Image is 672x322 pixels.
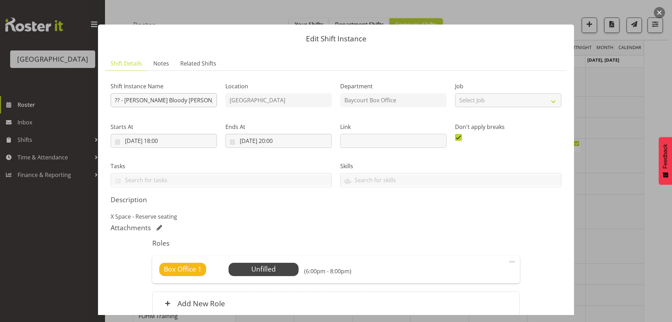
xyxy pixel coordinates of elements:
[180,59,216,68] span: Related Shifts
[105,35,567,42] p: Edit Shift Instance
[111,93,217,107] input: Shift Instance Name
[455,82,561,90] label: Job
[111,82,217,90] label: Shift Instance Name
[251,264,276,274] span: Unfilled
[455,123,561,131] label: Don't apply breaks
[152,239,519,247] h5: Roles
[340,162,561,170] label: Skills
[225,82,332,90] label: Location
[111,59,142,68] span: Shift Details
[111,134,217,148] input: Click to select...
[111,212,561,221] p: X Space - Reserve seating
[164,264,202,274] span: Box Office 1
[177,299,225,308] h6: Add New Role
[304,268,351,275] h6: (6:00pm - 8:00pm)
[111,196,561,204] h5: Description
[225,123,332,131] label: Ends At
[662,144,668,169] span: Feedback
[111,123,217,131] label: Starts At
[341,174,561,185] input: Search for skills
[225,134,332,148] input: Click to select...
[111,174,331,185] input: Search for tasks
[111,224,151,232] h5: Attachments
[153,59,169,68] span: Notes
[340,123,447,131] label: Link
[111,162,332,170] label: Tasks
[340,82,447,90] label: Department
[659,137,672,185] button: Feedback - Show survey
